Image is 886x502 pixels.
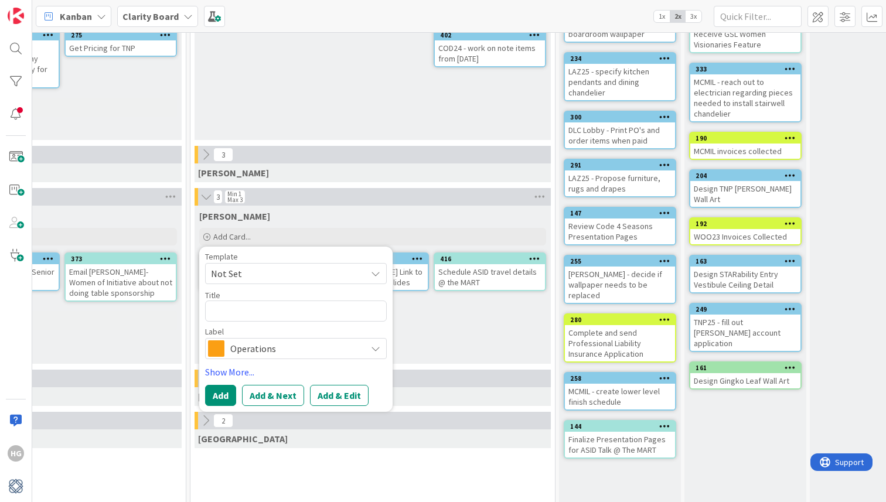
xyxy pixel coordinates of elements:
div: 144 [570,422,675,431]
div: 300 [570,113,675,121]
div: MCMIL - reach out to electrician regarding pieces needed to install stairwell chandelier [690,74,800,121]
div: 163 [690,256,800,267]
div: MCMIL invoices collected [690,144,800,159]
span: Devon [198,433,288,445]
a: 275Get Pricing for TNP [64,29,177,57]
div: 161Design Gingko Leaf Wall Art [690,363,800,388]
span: Lisa K. [198,167,269,179]
div: 300DLC Lobby - Print PO's and order items when paid [565,112,675,148]
div: 280Complete and send Professional Liability Insurance Application [565,315,675,361]
div: 163 [696,257,800,265]
div: 249 [696,305,800,313]
button: Add & Edit [310,385,369,406]
div: 258MCMIL - create lower level finish schedule [565,373,675,409]
div: Schedule ASID travel details @ the MART [435,264,545,290]
span: Philip [198,391,269,402]
div: Receive GSL Women Visionaries Feature [690,16,800,52]
a: 161Design Gingko Leaf Wall Art [689,361,802,390]
a: 280Complete and send Professional Liability Insurance Application [564,313,676,363]
a: 249TNP25 - fill out [PERSON_NAME] account application [689,303,802,352]
div: LAZ25 - specify kitchen pendants and dining chandelier [565,64,675,100]
div: 147Review Code 4 Seasons Presentation Pages [565,208,675,244]
a: 147Review Code 4 Seasons Presentation Pages [564,207,676,245]
div: 402COD24 - work on note items from [DATE] [435,30,545,66]
div: 373Email [PERSON_NAME]- Women of Initiative about not doing table sponsorship [66,254,176,300]
span: 2 [213,414,233,428]
div: 333 [696,65,800,73]
div: 144Finalize Presentation Pages for ASID Talk @ The MART [565,421,675,457]
div: 275 [71,31,176,39]
div: 258 [565,373,675,384]
a: 333MCMIL - reach out to electrician regarding pieces needed to install stairwell chandelier [689,63,802,122]
div: Get Pricing for TNP [66,40,176,56]
a: 402COD24 - work on note items from [DATE] [434,29,546,67]
button: Add & Next [242,385,304,406]
a: 255[PERSON_NAME] - decide if wallpaper needs to be replaced [564,255,676,304]
div: 161 [696,364,800,372]
span: 1x [654,11,670,22]
div: 192 [696,220,800,228]
div: 255 [565,256,675,267]
a: Show More... [205,365,387,379]
div: DLC Lobby - Print PO's and order items when paid [565,122,675,148]
div: [PERSON_NAME] - decide if wallpaper needs to be replaced [565,267,675,303]
div: Max 3 [227,197,243,203]
div: Receive GSL Women Visionaries Feature [690,26,800,52]
span: 3x [686,11,701,22]
div: 190 [690,133,800,144]
a: 416Schedule ASID travel details @ the MART [434,252,546,291]
a: 300DLC Lobby - Print PO's and order items when paid [564,111,676,149]
a: 234LAZ25 - specify kitchen pendants and dining chandelier [564,52,676,101]
button: Add [205,385,236,406]
a: 204Design TNP [PERSON_NAME] Wall Art [689,169,802,208]
div: 255[PERSON_NAME] - decide if wallpaper needs to be replaced [565,256,675,303]
div: 255 [570,257,675,265]
div: Design STARability Entry Vestibule Ceiling Detail [690,267,800,292]
span: 3 [213,190,223,204]
div: 373 [66,254,176,264]
div: 373 [71,255,176,263]
div: HG [8,445,24,462]
b: Clarity Board [122,11,179,22]
span: Template [205,252,238,261]
span: Support [25,2,53,16]
div: 291LAZ25 - Propose furniture, rugs and drapes [565,160,675,196]
a: 190MCMIL invoices collected [689,132,802,160]
div: 163Design STARability Entry Vestibule Ceiling Detail [690,256,800,292]
div: 192 [690,218,800,229]
div: LAZ25 - Propose furniture, rugs and drapes [565,170,675,196]
div: WOO23 Invoices Collected [690,229,800,244]
div: 249 [690,304,800,315]
div: TNP25 - fill out [PERSON_NAME] account application [690,315,800,351]
div: Finalize Presentation Pages for ASID Talk @ The MART [565,432,675,457]
div: Design Gingko Leaf Wall Art [690,373,800,388]
div: 192WOO23 Invoices Collected [690,218,800,244]
div: COD24 - work on note items from [DATE] [435,40,545,66]
div: 234 [570,54,675,63]
span: Hannah [199,210,270,222]
div: Review Code 4 Seasons Presentation Pages [565,218,675,244]
span: Label [205,327,224,336]
div: 190MCMIL invoices collected [690,133,800,159]
span: Operations [230,340,360,357]
div: 275Get Pricing for TNP [66,30,176,56]
div: 147 [570,209,675,217]
div: 204 [696,172,800,180]
div: 333MCMIL - reach out to electrician regarding pieces needed to install stairwell chandelier [690,64,800,121]
div: 204Design TNP [PERSON_NAME] Wall Art [690,170,800,207]
div: 333 [690,64,800,74]
div: 258 [570,374,675,383]
div: 147 [565,208,675,218]
div: 249TNP25 - fill out [PERSON_NAME] account application [690,304,800,351]
div: 234LAZ25 - specify kitchen pendants and dining chandelier [565,53,675,100]
a: Receive GSL Women Visionaries Feature [689,15,802,53]
div: MCMIL - create lower level finish schedule [565,384,675,409]
span: Add Card... [213,231,251,242]
div: 204 [690,170,800,181]
a: 163Design STARability Entry Vestibule Ceiling Detail [689,255,802,293]
input: Quick Filter... [714,6,802,27]
span: Not Set [211,266,357,281]
span: 2x [670,11,686,22]
div: 280 [570,316,675,324]
div: 190 [696,134,800,142]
